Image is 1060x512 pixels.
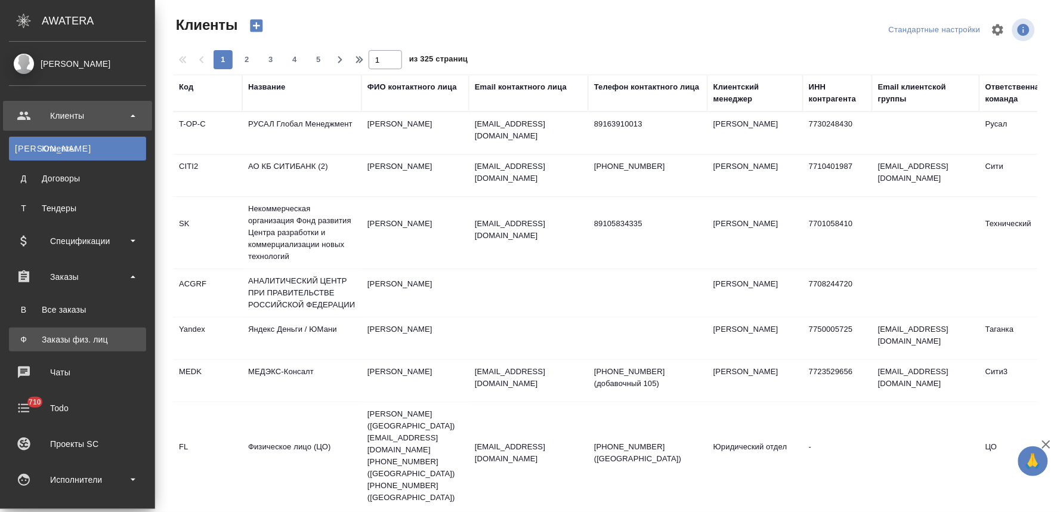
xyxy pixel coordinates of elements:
span: Клиенты [173,16,237,35]
div: Email контактного лица [475,81,567,93]
div: Заказы [9,268,146,286]
div: split button [886,21,984,39]
td: [PERSON_NAME] [361,360,469,402]
span: 🙏 [1023,449,1043,474]
p: 89163910013 [594,118,701,130]
div: Todo [9,399,146,417]
div: Исполнители [9,471,146,489]
button: 🙏 [1018,446,1048,476]
td: T-OP-C [173,112,242,154]
div: Договоры [15,172,140,184]
td: Yandex [173,317,242,359]
div: AWATERA [42,9,155,33]
span: Посмотреть информацию [1012,18,1037,41]
td: [PERSON_NAME] [707,360,803,402]
div: Телефон контактного лица [594,81,700,93]
td: АНАЛИТИЧЕСКИЙ ЦЕНТР ПРИ ПРАВИТЕЛЬСТВЕ РОССИЙСКОЙ ФЕДЕРАЦИИ [242,269,361,317]
td: Физическое лицо (ЦО) [242,435,361,477]
button: 5 [309,50,328,69]
span: Настроить таблицу [984,16,1012,44]
td: ACGRF [173,272,242,314]
div: Проекты SC [9,435,146,453]
p: [EMAIL_ADDRESS][DOMAIN_NAME] [475,441,582,465]
span: 710 [21,396,48,408]
td: [PERSON_NAME] [707,112,803,154]
p: [PHONE_NUMBER] (добавочный 105) [594,366,701,390]
a: [PERSON_NAME]Клиенты [9,137,146,161]
td: CITI2 [173,155,242,196]
td: 7730248430 [803,112,872,154]
td: Юридический отдел [707,435,803,477]
div: Тендеры [15,202,140,214]
p: [PHONE_NUMBER] [594,161,701,172]
div: Заказы физ. лиц [15,334,140,346]
p: [PHONE_NUMBER] ([GEOGRAPHIC_DATA]) [594,441,701,465]
td: [EMAIL_ADDRESS][DOMAIN_NAME] [872,317,979,359]
div: ФИО контактного лица [367,81,457,93]
a: 710Todo [3,393,152,423]
td: FL [173,435,242,477]
td: [PERSON_NAME] [361,112,469,154]
td: [PERSON_NAME] [707,212,803,254]
div: Чаты [9,363,146,381]
td: [PERSON_NAME] [361,317,469,359]
td: [PERSON_NAME] [361,272,469,314]
div: Спецификации [9,232,146,250]
td: 7750005725 [803,317,872,359]
td: 7708244720 [803,272,872,314]
td: [PERSON_NAME] [707,272,803,314]
button: 2 [237,50,256,69]
span: из 325 страниц [409,52,468,69]
a: ДДоговоры [9,166,146,190]
td: [PERSON_NAME] [361,212,469,254]
span: 3 [261,54,280,66]
div: Название [248,81,285,93]
button: 4 [285,50,304,69]
a: ВВсе заказы [9,298,146,322]
td: - [803,435,872,477]
td: [EMAIL_ADDRESS][DOMAIN_NAME] [872,360,979,402]
td: МЕДЭКС-Консалт [242,360,361,402]
p: [EMAIL_ADDRESS][DOMAIN_NAME] [475,161,582,184]
td: [EMAIL_ADDRESS][DOMAIN_NAME] [872,155,979,196]
div: [PERSON_NAME] [9,57,146,70]
td: SK [173,212,242,254]
td: MEDK [173,360,242,402]
td: 7710401987 [803,155,872,196]
span: 5 [309,54,328,66]
td: Яндекс Деньги / ЮМани [242,317,361,359]
td: [PERSON_NAME] [707,155,803,196]
td: 7701058410 [803,212,872,254]
span: 2 [237,54,256,66]
td: Некоммерческая организация Фонд развития Центра разработки и коммерциализации новых технологий [242,197,361,269]
div: Код [179,81,193,93]
p: [EMAIL_ADDRESS][DOMAIN_NAME] [475,218,582,242]
span: 4 [285,54,304,66]
p: [EMAIL_ADDRESS][DOMAIN_NAME] [475,118,582,142]
button: Создать [242,16,271,36]
div: Клиенты [9,107,146,125]
div: Все заказы [15,304,140,316]
button: 3 [261,50,280,69]
td: РУСАЛ Глобал Менеджмент [242,112,361,154]
td: [PERSON_NAME] ([GEOGRAPHIC_DATA]) [EMAIL_ADDRESS][DOMAIN_NAME] [PHONE_NUMBER] ([GEOGRAPHIC_DATA])... [361,402,469,510]
a: Чаты [3,357,152,387]
a: ФЗаказы физ. лиц [9,328,146,351]
td: [PERSON_NAME] [361,155,469,196]
p: 89105834335 [594,218,701,230]
p: [EMAIL_ADDRESS][DOMAIN_NAME] [475,366,582,390]
td: [PERSON_NAME] [707,317,803,359]
div: ИНН контрагента [809,81,866,105]
a: Проекты SC [3,429,152,459]
a: ТТендеры [9,196,146,220]
div: Клиенты [15,143,140,155]
div: Email клиентской группы [878,81,974,105]
div: Клиентский менеджер [713,81,797,105]
td: АО КБ СИТИБАНК (2) [242,155,361,196]
td: 7723529656 [803,360,872,402]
